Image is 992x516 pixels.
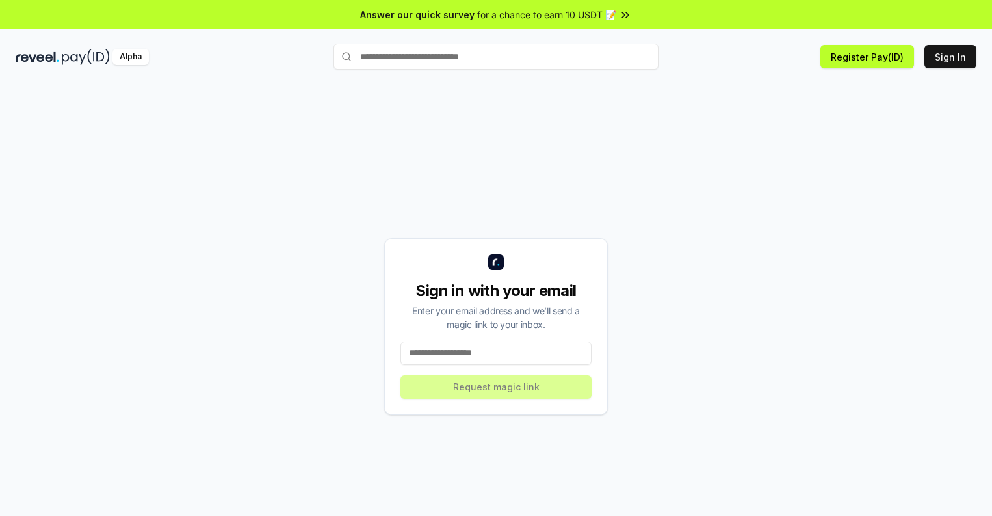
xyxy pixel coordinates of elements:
img: pay_id [62,49,110,65]
span: Answer our quick survey [360,8,475,21]
div: Sign in with your email [400,280,592,301]
button: Register Pay(ID) [820,45,914,68]
div: Alpha [112,49,149,65]
div: Enter your email address and we’ll send a magic link to your inbox. [400,304,592,331]
img: reveel_dark [16,49,59,65]
button: Sign In [924,45,976,68]
img: logo_small [488,254,504,270]
span: for a chance to earn 10 USDT 📝 [477,8,616,21]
